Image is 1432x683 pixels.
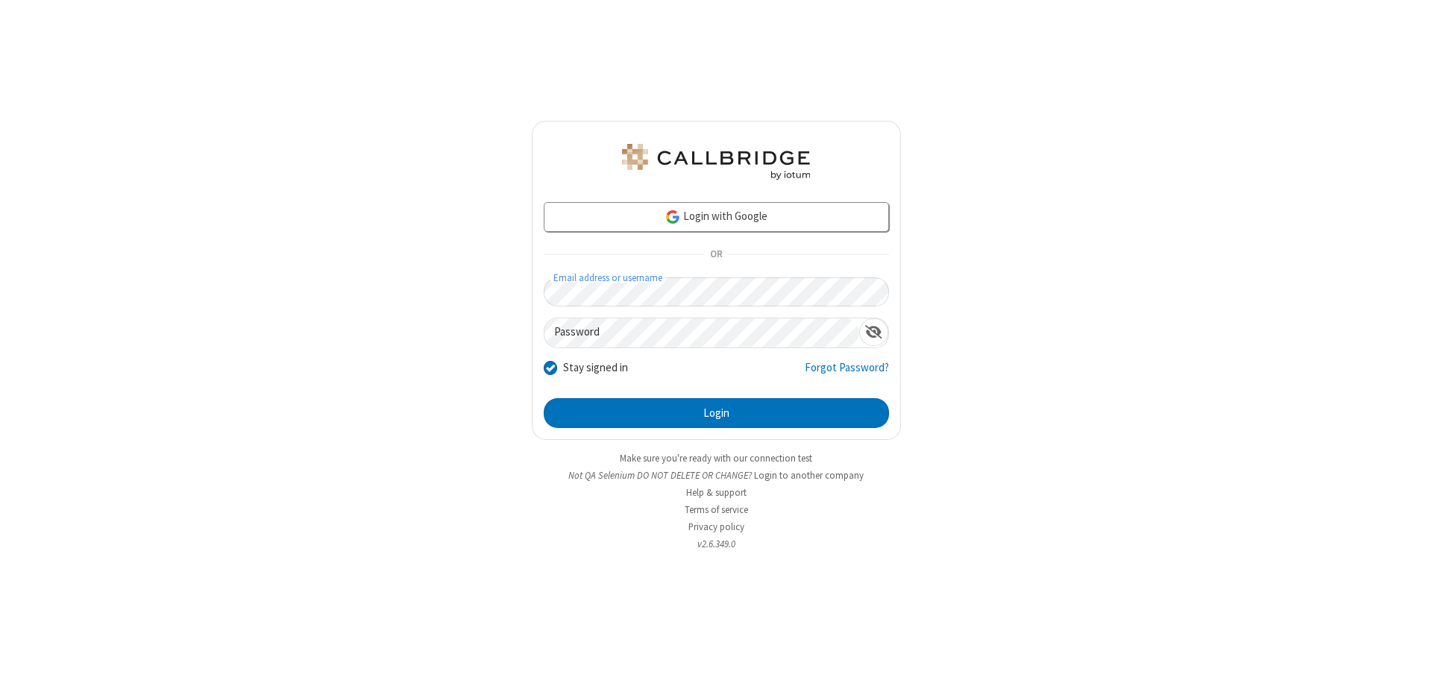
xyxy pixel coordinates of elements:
li: Not QA Selenium DO NOT DELETE OR CHANGE? [532,468,901,482]
div: Show password [859,318,888,346]
input: Password [544,318,859,347]
a: Forgot Password? [805,359,889,388]
button: Login to another company [754,468,864,482]
button: Login [544,398,889,428]
a: Login with Google [544,202,889,232]
input: Email address or username [544,277,889,306]
img: google-icon.png [665,209,681,225]
a: Help & support [686,486,747,499]
li: v2.6.349.0 [532,537,901,551]
label: Stay signed in [563,359,628,377]
a: Terms of service [685,503,748,516]
a: Privacy policy [688,520,744,533]
a: Make sure you're ready with our connection test [620,452,812,465]
span: OR [704,245,728,265]
img: QA Selenium DO NOT DELETE OR CHANGE [619,144,813,180]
